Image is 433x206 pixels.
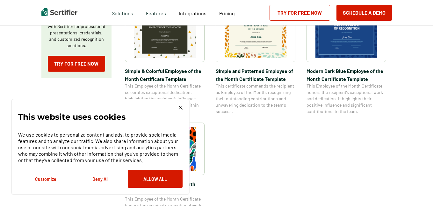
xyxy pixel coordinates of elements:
img: Sertifier | Digital Credentialing Platform [41,8,77,16]
a: Simple & Colorful Employee of the Month Certificate TemplateSimple & Colorful Employee of the Mon... [125,10,205,115]
img: Simple & Colorful Employee of the Month Certificate Template [134,14,196,58]
span: Integrations [179,10,206,16]
img: Simple and Patterned Employee of the Month Certificate Template [225,14,286,58]
span: Solutions [112,9,133,17]
a: Pricing [219,9,235,17]
a: Integrations [179,9,206,17]
span: This Employee of the Month Certificate celebrates exceptional dedication, highlighting the recipi... [125,83,205,115]
a: Simple and Patterned Employee of the Month Certificate TemplateSimple and Patterned Employee of t... [216,10,295,115]
button: Customize [18,170,73,188]
p: Create a blank certificate with Sertifier for professional presentations, credentials, and custom... [48,17,105,49]
p: This website uses cookies [18,114,126,120]
span: This certificate commends the recipient as Employee of the Month, recognizing their outstanding c... [216,83,295,115]
a: Try for Free Now [270,5,330,21]
p: We use cookies to personalize content and ads, to provide social media features and to analyze ou... [18,131,183,163]
a: Try for Free Now [48,56,105,72]
button: Schedule a Demo [336,5,392,21]
button: Deny All [73,170,128,188]
span: Features [146,9,166,17]
span: Simple and Patterned Employee of the Month Certificate Template [216,67,295,83]
button: Allow All [128,170,183,188]
span: Simple & Colorful Employee of the Month Certificate Template [125,67,205,83]
span: Pricing [219,10,235,16]
img: Modern Dark Blue Employee of the Month Certificate Template [315,14,377,58]
img: Cookie Popup Close [179,106,183,110]
span: Modern Dark Blue Employee of the Month Certificate Template [307,67,386,83]
a: Modern Dark Blue Employee of the Month Certificate TemplateModern Dark Blue Employee of the Month... [307,10,386,115]
span: This Employee of the Month Certificate honors the recipient’s exceptional work and dedication. It... [307,83,386,115]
